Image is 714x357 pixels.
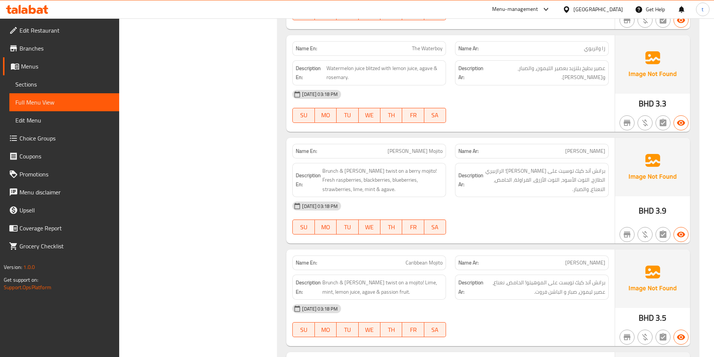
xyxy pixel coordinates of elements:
span: [DATE] 03:18 PM [299,91,341,98]
button: Available [674,115,689,130]
span: WE [362,222,377,233]
strong: Name Ar: [458,259,479,267]
button: TU [337,220,358,235]
img: Ae5nvW7+0k+MAAAAAElFTkSuQmCC [615,249,690,308]
button: Not branch specific item [620,330,635,345]
a: Branches [3,39,119,57]
button: Available [674,13,689,28]
strong: Name En: [296,45,317,52]
span: Brunch & Cake's twist on a mojito! Lime, mint, lemon juice, agave & passion fruit. [322,278,443,296]
span: TU [340,110,355,121]
span: BHD [639,203,654,218]
span: FR [405,110,421,121]
span: Sections [15,80,113,89]
a: Full Menu View [9,93,119,111]
button: Not branch specific item [620,227,635,242]
button: MO [315,220,337,235]
strong: Description En: [296,278,321,296]
span: Choice Groups [19,134,113,143]
span: TH [383,110,399,121]
a: Choice Groups [3,129,119,147]
button: MO [315,322,337,337]
span: FR [405,324,421,335]
strong: Name Ar: [458,45,479,52]
span: Version: [4,262,22,272]
strong: Name Ar: [458,147,479,155]
span: برانش آند كيك تويست على الموهيتو! الحامض، نعناع، عصير ليمون، صبار و الباشن فروت. [485,278,605,296]
span: SA [427,110,443,121]
button: SU [292,108,314,123]
strong: Name En: [296,259,317,267]
span: WE [362,324,377,335]
span: FR [405,222,421,233]
button: TU [337,108,358,123]
span: Get support on: [4,275,38,285]
strong: Description Ar: [458,64,487,82]
button: Available [674,227,689,242]
span: WE [362,110,377,121]
button: Not branch specific item [620,115,635,130]
span: [PERSON_NAME] Mojito [388,147,443,155]
span: Menu disclaimer [19,188,113,197]
span: MO [318,110,334,121]
button: FR [402,108,424,123]
button: TU [337,322,358,337]
span: Coverage Report [19,224,113,233]
a: Edit Menu [9,111,119,129]
div: Menu-management [492,5,538,14]
span: Menus [21,62,113,71]
span: SU [296,324,311,335]
button: MO [315,108,337,123]
button: TH [380,322,402,337]
button: Purchased item [638,330,653,345]
strong: Description Ar: [458,278,483,296]
button: Purchased item [638,227,653,242]
span: Brunch & Cake's twist on a berry mojito! Fresh raspberries, blackberries, blueberries, strawberri... [322,166,443,194]
span: 3.5 [656,311,666,325]
button: SU [292,322,314,337]
span: SA [427,222,443,233]
button: Not has choices [656,13,671,28]
span: TU [340,324,355,335]
span: t [702,5,704,13]
span: Grocery Checklist [19,242,113,251]
a: Promotions [3,165,119,183]
span: [PERSON_NAME] [565,147,605,155]
a: Support.OpsPlatform [4,282,51,292]
span: Upsell [19,206,113,215]
span: MO [318,222,334,233]
button: Purchased item [638,13,653,28]
a: Grocery Checklist [3,237,119,255]
strong: Description Ar: [458,171,483,189]
span: Promotions [19,170,113,179]
a: Edit Restaurant [3,21,119,39]
button: SU [292,220,314,235]
button: Available [674,330,689,345]
button: Not has choices [656,330,671,345]
span: زا واتربوي [584,45,605,52]
a: Sections [9,75,119,93]
a: Menus [3,57,119,75]
span: 3.9 [656,203,666,218]
button: WE [359,108,380,123]
span: Edit Menu [15,116,113,125]
span: TH [383,324,399,335]
button: TH [380,220,402,235]
button: FR [402,322,424,337]
span: 1.0.0 [23,262,35,272]
span: Caribbean Mojito [406,259,443,267]
span: SU [296,222,311,233]
span: BHD [639,96,654,111]
span: [DATE] 03:18 PM [299,305,341,312]
button: Purchased item [638,115,653,130]
strong: Name En: [296,147,317,155]
span: Watermelon juice blitzed with lemon juice, agave & rosemary. [326,64,443,82]
span: TH [383,222,399,233]
button: SA [424,322,446,337]
img: Ae5nvW7+0k+MAAAAAElFTkSuQmCC [615,35,690,94]
a: Upsell [3,201,119,219]
span: عصير بطيخ بلتزيد بعصير الليمون، والصبار، وروزماري. [488,64,605,82]
button: WE [359,322,380,337]
span: BHD [639,311,654,325]
button: Not branch specific item [620,13,635,28]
